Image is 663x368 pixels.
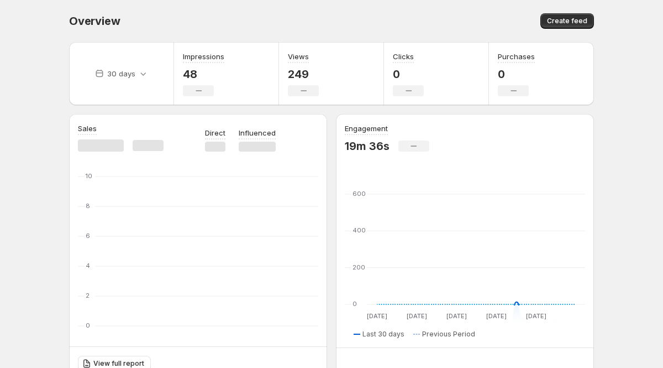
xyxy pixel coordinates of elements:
h3: Impressions [183,51,224,62]
text: 0 [352,300,357,308]
p: 249 [288,68,319,81]
h3: Views [288,51,309,62]
text: 400 [352,226,366,234]
h3: Clicks [393,51,414,62]
h3: Engagement [345,123,388,134]
p: 48 [183,68,224,81]
p: 0 [393,68,424,81]
span: Create feed [547,17,587,25]
text: [DATE] [446,312,467,320]
p: Direct [205,127,225,138]
p: 0 [498,68,535,81]
span: Previous Period [422,330,475,339]
text: 0 [86,322,90,329]
text: 200 [352,263,365,271]
text: [DATE] [486,312,507,320]
h3: Purchases [498,51,535,62]
span: View full report [93,359,144,368]
text: 4 [86,262,90,269]
text: 2 [86,292,90,299]
span: Last 30 days [362,330,404,339]
text: 6 [86,232,90,240]
text: 8 [86,202,90,210]
text: 10 [86,172,92,180]
text: [DATE] [367,312,387,320]
text: [DATE] [526,312,546,320]
p: 19m 36s [345,139,390,153]
h3: Sales [78,123,97,134]
text: [DATE] [407,312,427,320]
text: 600 [352,190,366,198]
p: Influenced [239,127,276,138]
p: 30 days [107,68,135,79]
button: Create feed [540,13,594,29]
span: Overview [69,14,120,28]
